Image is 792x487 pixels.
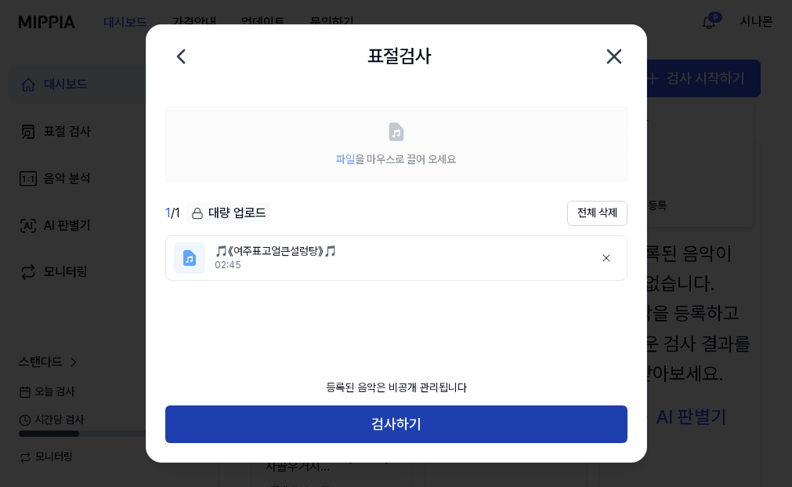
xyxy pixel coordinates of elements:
[165,205,171,220] span: 1
[567,201,627,226] button: 전체 삭제
[336,153,456,165] span: 을 마우스로 끌어 오세요
[165,405,627,443] button: 검사하기
[186,202,271,225] button: 대량 업로드
[186,202,271,224] div: 대량 업로드
[336,153,355,165] span: 파일
[165,204,180,223] div: / 1
[316,371,476,405] div: 등록된 음악은 비공개 관리됩니다
[215,259,581,272] div: 02:45
[367,42,432,71] h2: 표절검사
[215,244,581,260] div: 🎵《여주표고얼큰설렁탕》🎵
